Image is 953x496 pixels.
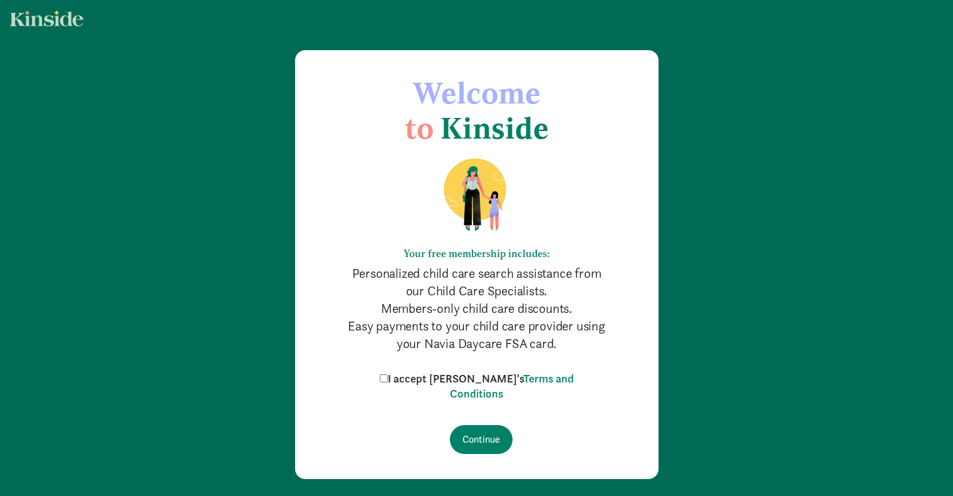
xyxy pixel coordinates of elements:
[345,248,608,260] h6: Your free membership includes:
[345,300,608,317] p: Members-only child care discounts.
[380,374,388,383] input: I accept [PERSON_NAME]'sTerms and Conditions
[10,11,83,26] img: light.svg
[377,371,577,401] label: I accept [PERSON_NAME]'s
[450,425,513,454] input: Continue
[450,371,574,401] a: Terms and Conditions
[413,75,541,111] span: Welcome
[405,110,434,146] span: to
[345,317,608,352] p: Easy payments to your child care provider using your Navia Daycare FSA card.
[429,157,524,233] img: illustration-mom-daughter.png
[440,110,549,146] span: Kinside
[345,265,608,300] p: Personalized child care search assistance from our Child Care Specialists.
